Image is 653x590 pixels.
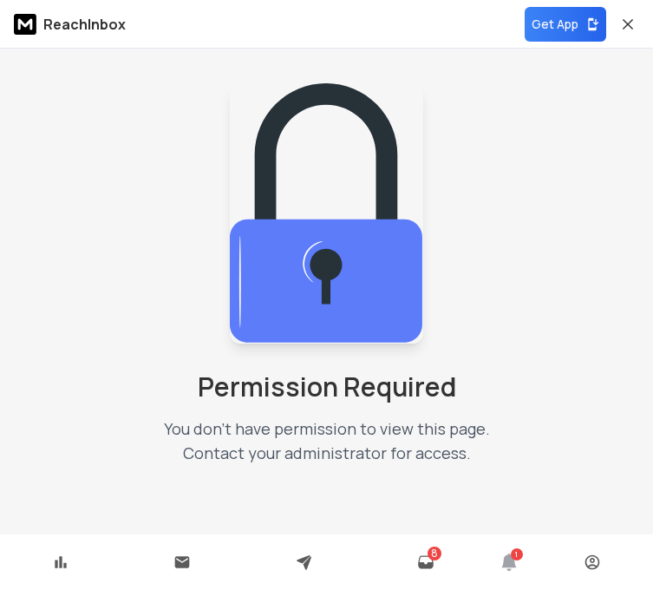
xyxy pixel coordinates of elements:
[525,7,606,42] button: Get App
[417,554,434,571] a: 8
[133,416,521,465] p: You don't have permission to view this page. Contact your administrator for access.
[431,547,438,560] span: 8
[43,14,126,35] p: ReachInbox
[230,83,422,344] img: Team collaboration
[133,371,521,403] h1: Permission Required
[511,548,523,560] span: 1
